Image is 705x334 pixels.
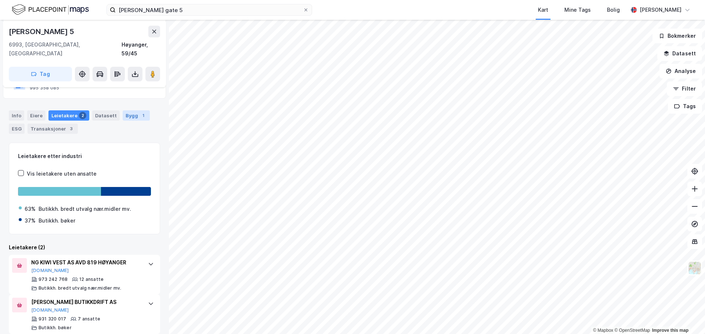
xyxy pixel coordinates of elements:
div: Eiere [27,110,46,121]
img: Z [688,261,702,275]
a: Improve this map [652,328,688,333]
div: Mine Tags [564,5,591,14]
div: 12 ansatte [79,276,104,282]
iframe: Chat Widget [668,299,705,334]
button: Filter [667,81,702,96]
button: Datasett [657,46,702,61]
img: logo.f888ab2527a4732fd821a326f86c7f29.svg [12,3,89,16]
a: OpenStreetMap [614,328,650,333]
button: Bokmerker [652,29,702,43]
div: Datasett [92,110,120,121]
div: Kart [538,5,548,14]
div: Bolig [607,5,620,14]
div: [PERSON_NAME] 5 [9,26,76,37]
div: Info [9,110,24,121]
button: Analyse [659,64,702,78]
div: Leietakere [48,110,89,121]
div: Bygg [123,110,150,121]
div: 995 358 085 [30,85,59,91]
div: 973 242 768 [39,276,68,282]
div: 7 ansatte [78,316,100,322]
div: Høyanger, 59/45 [122,40,160,58]
div: [PERSON_NAME] [640,5,681,14]
input: Søk på adresse, matrikkel, gårdeiere, leietakere eller personer [116,4,303,15]
div: 3 [68,125,75,132]
div: Butikkh. bøker [39,216,75,225]
div: 6993, [GEOGRAPHIC_DATA], [GEOGRAPHIC_DATA] [9,40,122,58]
div: NG KIWI VEST AS AVD 819 HØYANGER [31,258,141,267]
div: ESG [9,124,25,134]
div: 37% [25,216,36,225]
div: [PERSON_NAME] BUTIKKDRIFT AS [31,298,141,307]
button: Tag [9,67,72,81]
div: Butikkh. bredt utvalg nær.midler mv. [39,205,131,213]
div: 931 320 017 [39,316,66,322]
div: Kontrollprogram for chat [668,299,705,334]
button: Tags [668,99,702,114]
button: [DOMAIN_NAME] [31,268,69,274]
div: 2 [79,112,86,119]
div: Leietakere etter industri [18,152,151,161]
a: Mapbox [593,328,613,333]
div: Transaksjoner [28,124,78,134]
div: Butikkh. bredt utvalg nær.midler mv. [39,285,121,291]
div: Butikkh. bøker [39,325,72,331]
div: Leietakere (2) [9,243,160,252]
div: Vis leietakere uten ansatte [27,169,97,178]
div: 63% [25,205,36,213]
div: 1 [140,112,147,119]
button: [DOMAIN_NAME] [31,307,69,313]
